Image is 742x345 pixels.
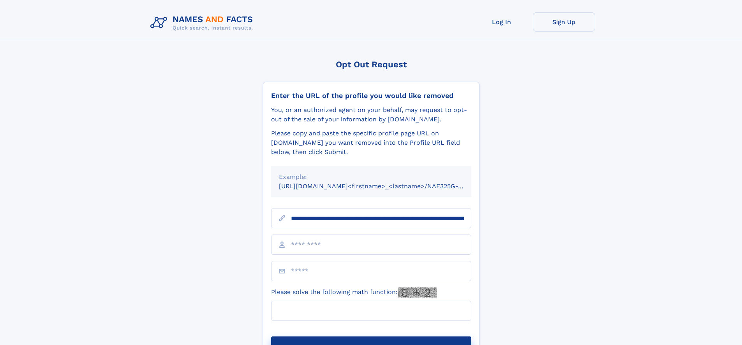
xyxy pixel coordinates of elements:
[279,182,486,190] small: [URL][DOMAIN_NAME]<firstname>_<lastname>/NAF325G-xxxxxxxx
[471,12,533,32] a: Log In
[271,105,471,124] div: You, or an authorized agent on your behalf, may request to opt-out of the sale of your informatio...
[147,12,259,33] img: Logo Names and Facts
[271,287,437,298] label: Please solve the following math function:
[533,12,595,32] a: Sign Up
[263,60,479,69] div: Opt Out Request
[279,172,464,182] div: Example:
[271,91,471,100] div: Enter the URL of the profile you would like removed
[271,129,471,157] div: Please copy and paste the specific profile page URL on [DOMAIN_NAME] you want removed into the Pr...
